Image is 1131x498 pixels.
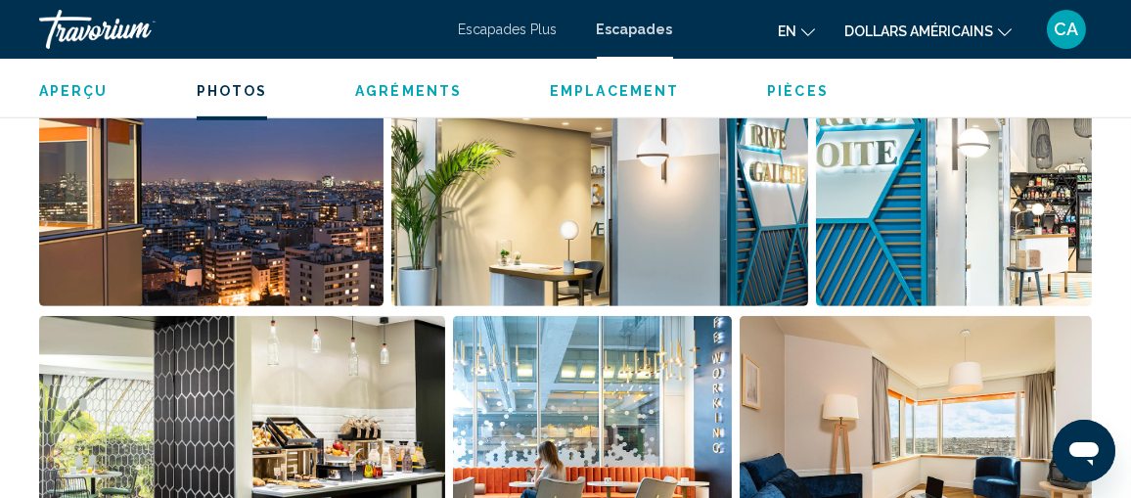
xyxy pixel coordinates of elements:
[1053,420,1115,482] iframe: Bouton de lancement de la fenêtre de messagerie
[844,17,1012,45] button: Changer de devise
[39,10,439,49] a: Travorium
[391,63,809,307] button: Open full-screen image slider
[1041,9,1092,50] button: Menu utilisateur
[1055,19,1079,39] font: CA
[355,82,462,100] button: Agréments
[197,82,268,100] button: Photos
[550,82,679,100] button: Emplacement
[39,82,109,100] button: Aperçu
[778,17,815,45] button: Changer de langue
[778,23,796,39] font: en
[767,83,829,99] span: Pièces
[39,63,384,307] button: Open full-screen image slider
[197,83,268,99] span: Photos
[816,63,1092,307] button: Open full-screen image slider
[597,22,673,37] a: Escapades
[459,22,558,37] a: Escapades Plus
[39,83,109,99] span: Aperçu
[355,83,462,99] span: Agréments
[844,23,993,39] font: dollars américains
[550,83,679,99] span: Emplacement
[767,82,829,100] button: Pièces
